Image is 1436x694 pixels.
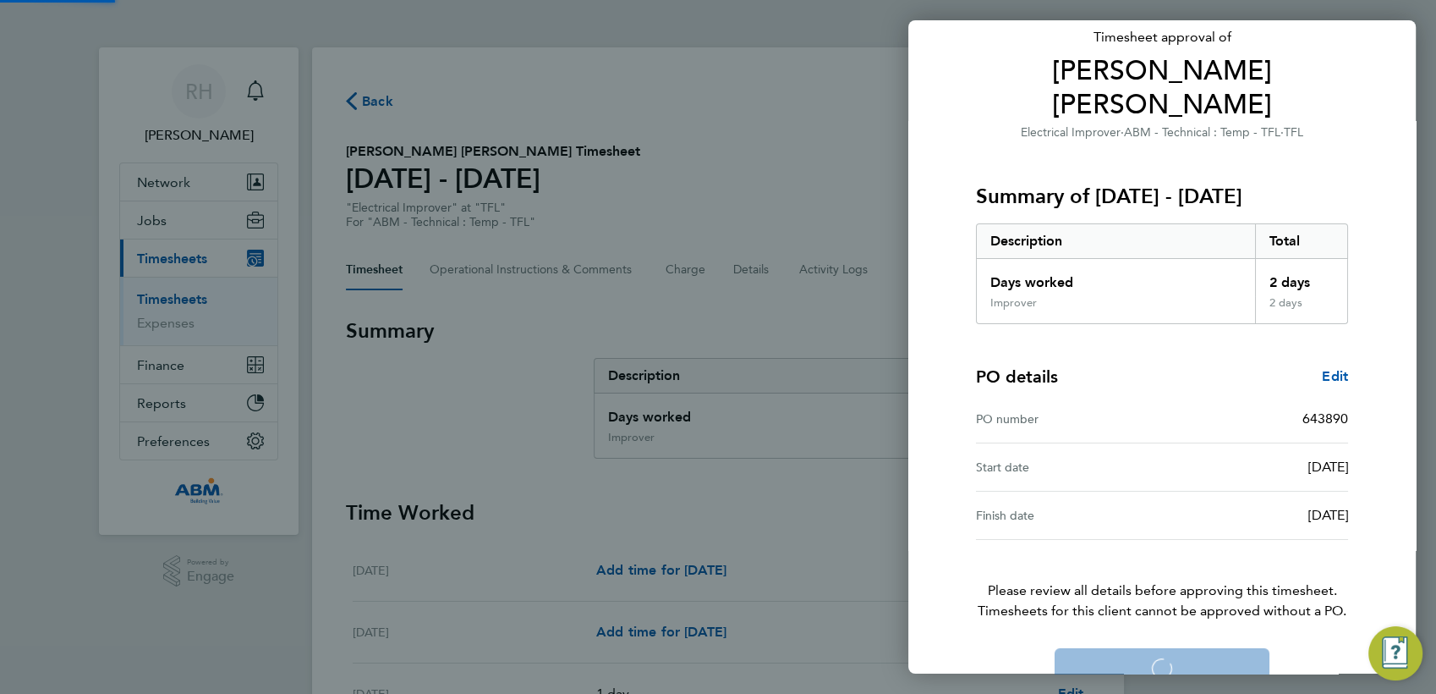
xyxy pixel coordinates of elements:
[1255,296,1348,323] div: 2 days
[976,183,1348,210] h3: Summary of [DATE] - [DATE]
[1162,457,1348,477] div: [DATE]
[976,27,1348,47] span: Timesheet approval of
[1124,125,1280,140] span: ABM - Technical : Temp - TFL
[976,54,1348,122] span: [PERSON_NAME] [PERSON_NAME]
[1021,125,1121,140] span: Electrical Improver
[1255,259,1348,296] div: 2 days
[976,409,1162,429] div: PO number
[1322,366,1348,387] a: Edit
[956,601,1368,621] span: Timesheets for this client cannot be approved without a PO.
[976,457,1162,477] div: Start date
[1302,410,1348,427] span: 643890
[977,259,1255,296] div: Days worked
[990,296,1037,310] div: Improver
[1280,125,1284,140] span: ·
[1162,505,1348,526] div: [DATE]
[1322,368,1348,384] span: Edit
[1255,224,1348,258] div: Total
[976,365,1058,388] h4: PO details
[1368,626,1422,680] button: Engage Resource Center
[976,223,1348,324] div: Summary of 23 - 29 Aug 2025
[956,540,1368,621] p: Please review all details before approving this timesheet.
[977,224,1255,258] div: Description
[1121,125,1124,140] span: ·
[1284,125,1303,140] span: TFL
[976,505,1162,526] div: Finish date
